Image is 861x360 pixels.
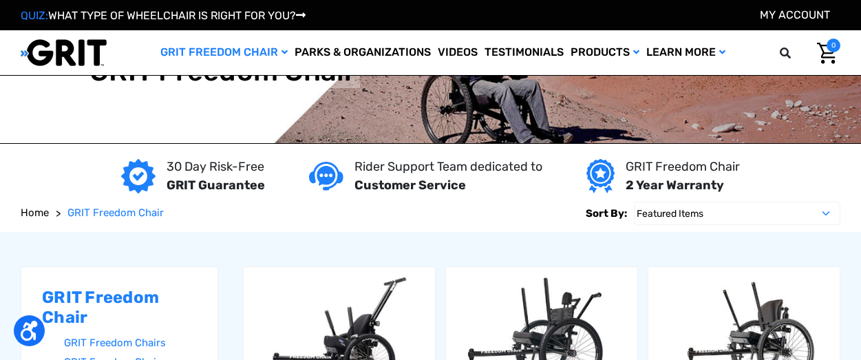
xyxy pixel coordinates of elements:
a: Products [567,30,643,75]
h2: GRIT Freedom Chair [42,288,197,328]
a: GRIT Freedom Chairs [64,333,197,353]
span: Home [21,207,49,219]
a: Testimonials [481,30,567,75]
span: 0 [827,39,840,52]
a: GRIT Freedom Chair [67,205,164,221]
strong: 2 Year Warranty [626,178,724,193]
a: QUIZ:WHAT TYPE OF WHEELCHAIR IS RIGHT FOR YOU? [21,9,306,22]
label: Sort By: [586,202,627,225]
p: GRIT Freedom Chair [626,158,740,176]
strong: GRIT Guarantee [167,178,265,193]
strong: Customer Service [354,178,466,193]
a: Cart with 0 items [807,39,840,67]
span: GRIT Freedom Chair [67,207,164,219]
img: Customer service [309,162,343,190]
a: Videos [434,30,481,75]
img: GRIT All-Terrain Wheelchair and Mobility Equipment [21,39,107,67]
a: Learn More [643,30,729,75]
span: QUIZ: [21,9,48,22]
a: Parks & Organizations [291,30,434,75]
a: GRIT Freedom Chair [157,30,291,75]
p: Rider Support Team dedicated to [354,158,542,176]
a: Account [760,8,830,21]
img: Cart [817,43,837,64]
p: 30 Day Risk-Free [167,158,265,176]
a: Home [21,205,49,221]
input: Search [786,39,807,67]
img: GRIT Guarantee [121,159,156,193]
img: Year warranty [586,159,615,193]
